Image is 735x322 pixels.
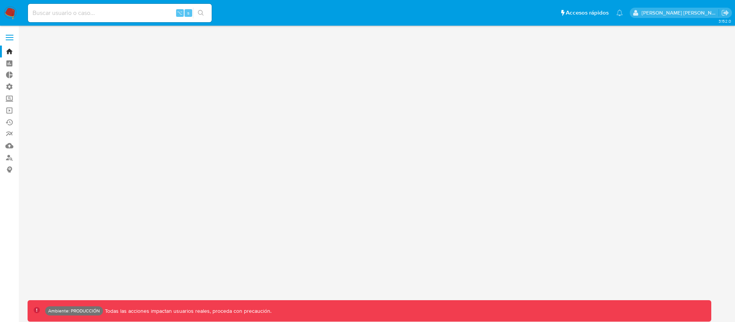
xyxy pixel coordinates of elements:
[642,9,719,16] p: victor.david@mercadolibre.com.co
[566,9,609,17] span: Accesos rápidos
[721,9,729,17] a: Salir
[177,9,183,16] span: ⌥
[103,307,271,315] p: Todas las acciones impactan usuarios reales, proceda con precaución.
[48,309,100,312] p: Ambiente: PRODUCCIÓN
[193,8,209,18] button: search-icon
[28,8,212,18] input: Buscar usuario o caso...
[616,10,623,16] a: Notificaciones
[187,9,189,16] span: s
